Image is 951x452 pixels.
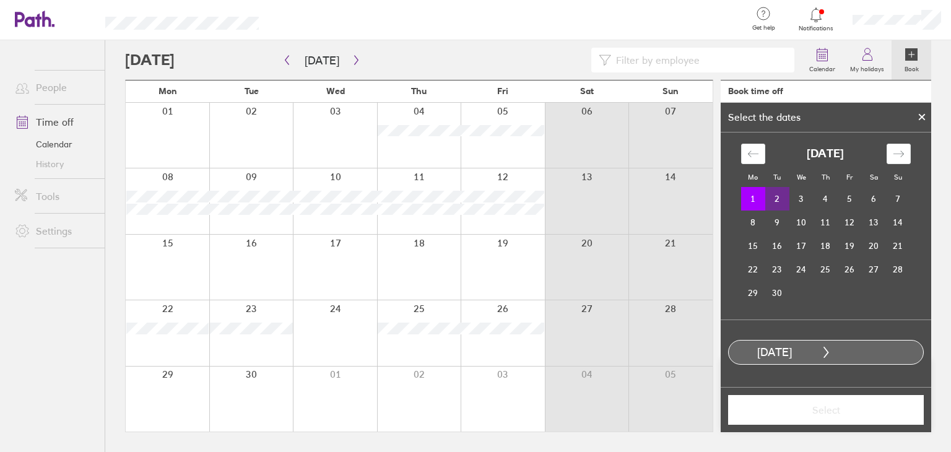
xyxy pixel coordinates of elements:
[741,187,765,211] td: Selected as start date. Monday, September 1, 2025
[814,234,838,258] td: Choose Thursday, September 18, 2025 as your check-out date. It’s available.
[789,234,814,258] td: Choose Wednesday, September 17, 2025 as your check-out date. It’s available.
[497,86,508,96] span: Fri
[5,110,105,134] a: Time off
[729,346,820,359] div: [DATE]
[5,134,105,154] a: Calendar
[886,234,910,258] td: Choose Sunday, September 21, 2025 as your check-out date. It’s available.
[737,404,915,415] span: Select
[789,187,814,211] td: Choose Wednesday, September 3, 2025 as your check-out date. It’s available.
[721,111,808,123] div: Select the dates
[892,40,931,80] a: Book
[741,211,765,234] td: Choose Monday, September 8, 2025 as your check-out date. It’s available.
[748,173,758,181] small: Mo
[741,258,765,281] td: Choose Monday, September 22, 2025 as your check-out date. It’s available.
[789,211,814,234] td: Choose Wednesday, September 10, 2025 as your check-out date. It’s available.
[862,258,886,281] td: Choose Saturday, September 27, 2025 as your check-out date. It’s available.
[838,258,862,281] td: Choose Friday, September 26, 2025 as your check-out date. It’s available.
[765,258,789,281] td: Choose Tuesday, September 23, 2025 as your check-out date. It’s available.
[846,173,853,181] small: Fr
[822,173,830,181] small: Th
[5,75,105,100] a: People
[411,86,427,96] span: Thu
[887,144,911,164] div: Move forward to switch to the next month.
[843,62,892,73] label: My holidays
[765,211,789,234] td: Choose Tuesday, September 9, 2025 as your check-out date. It’s available.
[843,40,892,80] a: My holidays
[580,86,594,96] span: Sat
[897,62,926,73] label: Book
[765,187,789,211] td: Choose Tuesday, September 2, 2025 as your check-out date. It’s available.
[886,211,910,234] td: Choose Sunday, September 14, 2025 as your check-out date. It’s available.
[814,187,838,211] td: Choose Thursday, September 4, 2025 as your check-out date. It’s available.
[728,395,924,425] button: Select
[245,86,259,96] span: Tue
[807,147,844,160] strong: [DATE]
[862,187,886,211] td: Choose Saturday, September 6, 2025 as your check-out date. It’s available.
[886,187,910,211] td: Choose Sunday, September 7, 2025 as your check-out date. It’s available.
[295,50,349,71] button: [DATE]
[158,86,177,96] span: Mon
[5,154,105,174] a: History
[862,234,886,258] td: Choose Saturday, September 20, 2025 as your check-out date. It’s available.
[838,187,862,211] td: Choose Friday, September 5, 2025 as your check-out date. It’s available.
[773,173,781,181] small: Tu
[765,234,789,258] td: Choose Tuesday, September 16, 2025 as your check-out date. It’s available.
[765,281,789,305] td: Choose Tuesday, September 30, 2025 as your check-out date. It’s available.
[728,86,783,96] div: Book time off
[741,234,765,258] td: Choose Monday, September 15, 2025 as your check-out date. It’s available.
[797,173,806,181] small: We
[611,48,787,72] input: Filter by employee
[802,40,843,80] a: Calendar
[789,258,814,281] td: Choose Wednesday, September 24, 2025 as your check-out date. It’s available.
[802,62,843,73] label: Calendar
[741,144,765,164] div: Move backward to switch to the previous month.
[796,25,836,32] span: Notifications
[741,281,765,305] td: Choose Monday, September 29, 2025 as your check-out date. It’s available.
[662,86,679,96] span: Sun
[814,211,838,234] td: Choose Thursday, September 11, 2025 as your check-out date. It’s available.
[894,173,902,181] small: Su
[838,234,862,258] td: Choose Friday, September 19, 2025 as your check-out date. It’s available.
[727,133,924,319] div: Calendar
[870,173,878,181] small: Sa
[744,24,784,32] span: Get help
[5,219,105,243] a: Settings
[886,258,910,281] td: Choose Sunday, September 28, 2025 as your check-out date. It’s available.
[5,184,105,209] a: Tools
[814,258,838,281] td: Choose Thursday, September 25, 2025 as your check-out date. It’s available.
[862,211,886,234] td: Choose Saturday, September 13, 2025 as your check-out date. It’s available.
[796,6,836,32] a: Notifications
[326,86,345,96] span: Wed
[838,211,862,234] td: Choose Friday, September 12, 2025 as your check-out date. It’s available.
